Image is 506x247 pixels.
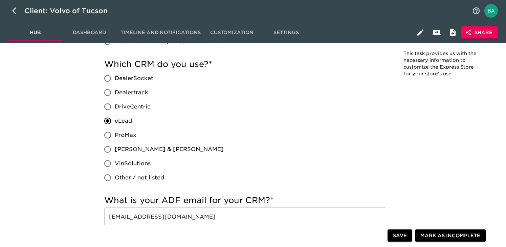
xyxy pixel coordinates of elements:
[484,4,498,18] img: Profile
[115,131,136,139] span: ProMax
[66,28,112,37] span: Dashboard
[115,89,148,97] span: Dealertrack
[104,195,386,206] h5: What is your ADF email for your CRM?
[12,28,58,37] span: Hub
[104,207,386,226] input: Example: store_leads@my_leads_CRM.com
[104,59,386,70] h5: Which CRM do you use?
[263,28,309,37] span: Settings
[24,5,117,16] div: Client: Volvo of Tucson
[209,28,255,37] span: Customization
[415,229,486,242] button: Mark as Incomplete
[412,24,428,41] button: Edit Hub
[461,26,498,39] button: Share
[115,174,164,182] span: Other / not listed
[466,28,492,37] span: Share
[393,231,407,240] span: Save
[115,159,151,168] span: VinSolutions
[388,229,412,242] button: Save
[115,74,153,82] span: DealerSocket
[115,145,224,153] span: [PERSON_NAME] & [PERSON_NAME]
[420,231,480,240] span: Mark as Incomplete
[428,24,445,41] button: Client View
[445,24,461,41] button: Internal Notes and Comments
[115,103,151,111] span: DriveCentric
[468,3,484,19] button: notifications
[115,117,132,125] span: eLead
[403,50,479,77] p: This task provides us with the necessary information to customize the Express Store for your stor...
[120,28,201,37] span: Timeline and Notifications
